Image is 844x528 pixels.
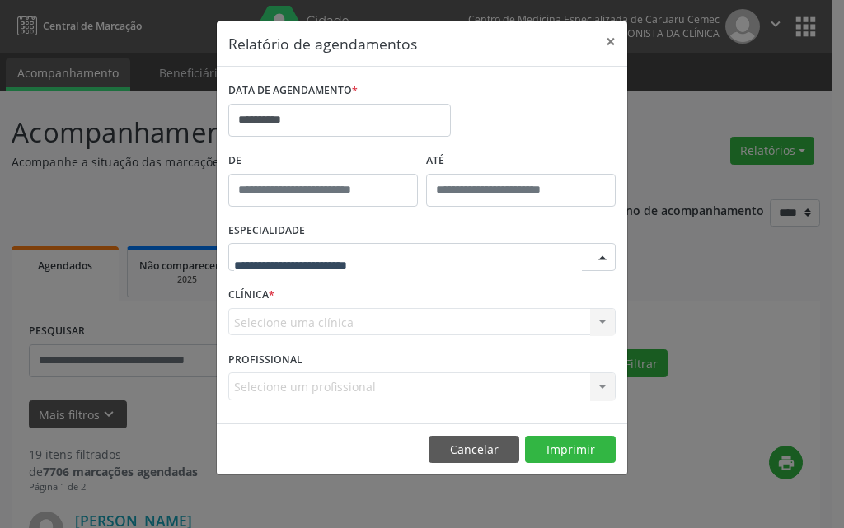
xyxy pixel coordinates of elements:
h5: Relatório de agendamentos [228,33,417,54]
button: Close [594,21,627,62]
label: ATÉ [426,148,616,174]
label: De [228,148,418,174]
label: DATA DE AGENDAMENTO [228,78,358,104]
label: ESPECIALIDADE [228,218,305,244]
